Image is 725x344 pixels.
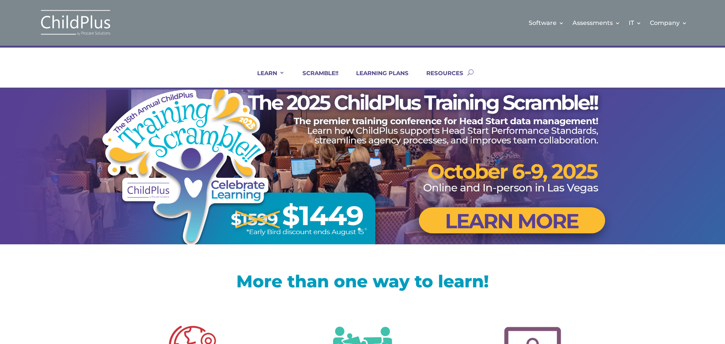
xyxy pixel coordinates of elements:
[364,228,367,230] a: 2
[121,273,604,293] h1: More than one way to learn!
[650,8,687,38] a: Company
[358,228,361,230] a: 1
[629,8,642,38] a: IT
[293,69,338,88] a: SCRAMBLE!!
[417,69,463,88] a: RESOURCES
[529,8,564,38] a: Software
[248,69,285,88] a: LEARN
[347,69,409,88] a: LEARNING PLANS
[572,8,620,38] a: Assessments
